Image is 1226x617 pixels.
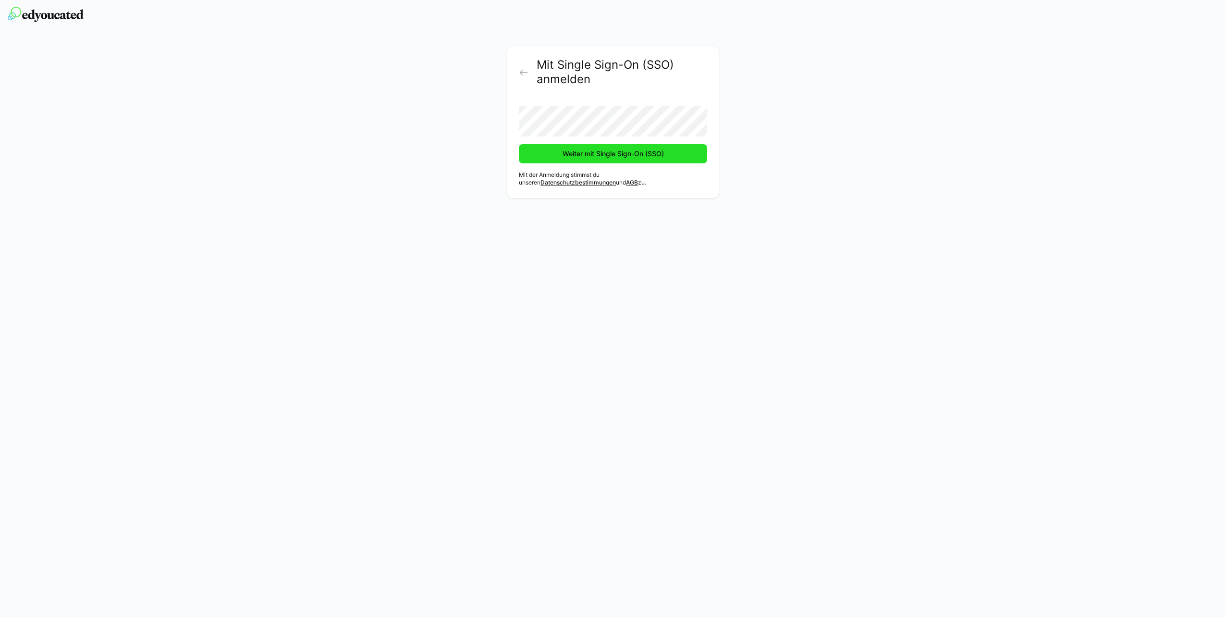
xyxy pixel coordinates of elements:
[561,149,665,159] span: Weiter mit Single Sign-On (SSO)
[519,171,707,186] p: Mit der Anmeldung stimmst du unseren und zu.
[519,144,707,163] button: Weiter mit Single Sign-On (SSO)
[537,58,707,86] h2: Mit Single Sign-On (SSO) anmelden
[626,179,638,186] a: AGB
[8,7,84,22] img: edyoucated
[540,179,616,186] a: Datenschutzbestimmungen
